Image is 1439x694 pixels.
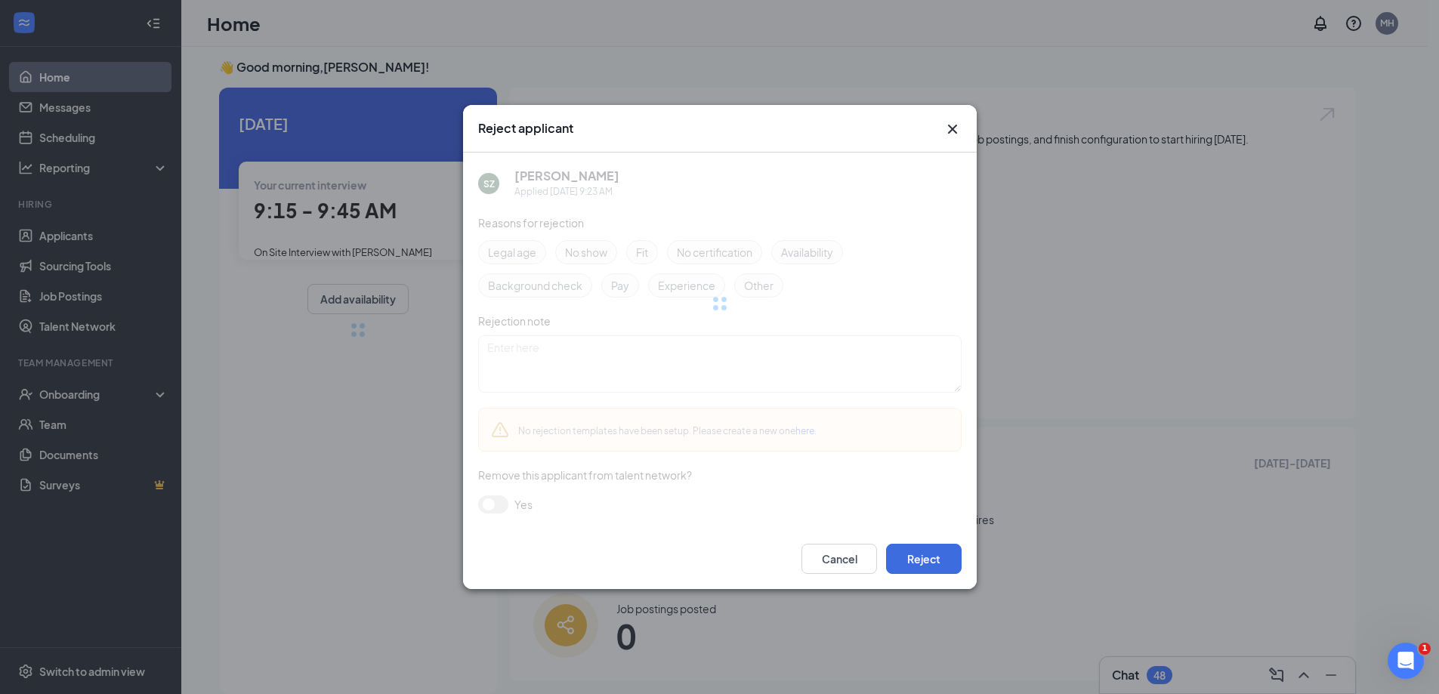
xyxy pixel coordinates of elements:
[801,544,877,574] button: Cancel
[478,120,573,137] h3: Reject applicant
[1419,643,1431,655] span: 1
[943,120,962,138] button: Close
[1388,643,1424,679] iframe: Intercom live chat
[943,120,962,138] svg: Cross
[886,544,962,574] button: Reject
